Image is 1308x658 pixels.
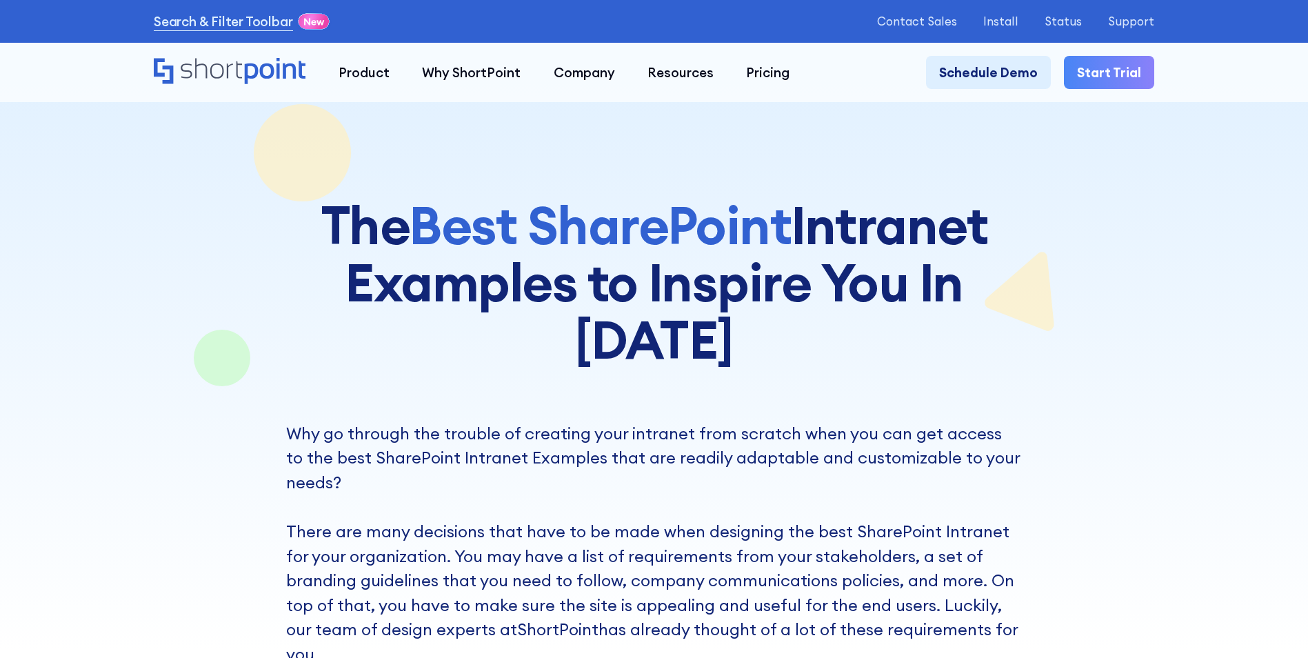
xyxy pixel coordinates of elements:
a: Why ShortPoint [406,56,537,88]
div: Resources [647,63,714,82]
a: Status [1045,14,1082,28]
a: Company [537,56,631,88]
a: Support [1108,14,1154,28]
a: Start Trial [1064,56,1154,88]
a: Pricing [730,56,806,88]
a: Home [154,58,306,86]
a: Resources [631,56,730,88]
a: Contact Sales [877,14,957,28]
a: Product [322,56,405,88]
h1: The Intranet Examples to Inspire You In [DATE] [261,197,1046,369]
span: Best SharePoint [409,192,791,258]
div: Why ShortPoint [422,63,521,82]
a: Install [983,14,1018,28]
div: Product [339,63,390,82]
a: Search & Filter Toolbar [154,12,293,31]
div: Company [554,63,615,82]
div: Pricing [746,63,789,82]
iframe: Chat Widget [1239,592,1308,658]
a: Schedule Demo [926,56,1051,88]
a: ShortPoint [517,619,598,639]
